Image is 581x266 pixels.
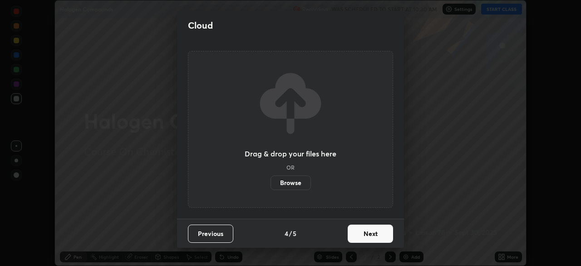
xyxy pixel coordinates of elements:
[293,229,296,238] h4: 5
[286,165,295,170] h5: OR
[285,229,288,238] h4: 4
[188,225,233,243] button: Previous
[245,150,336,157] h3: Drag & drop your files here
[289,229,292,238] h4: /
[348,225,393,243] button: Next
[188,20,213,31] h2: Cloud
